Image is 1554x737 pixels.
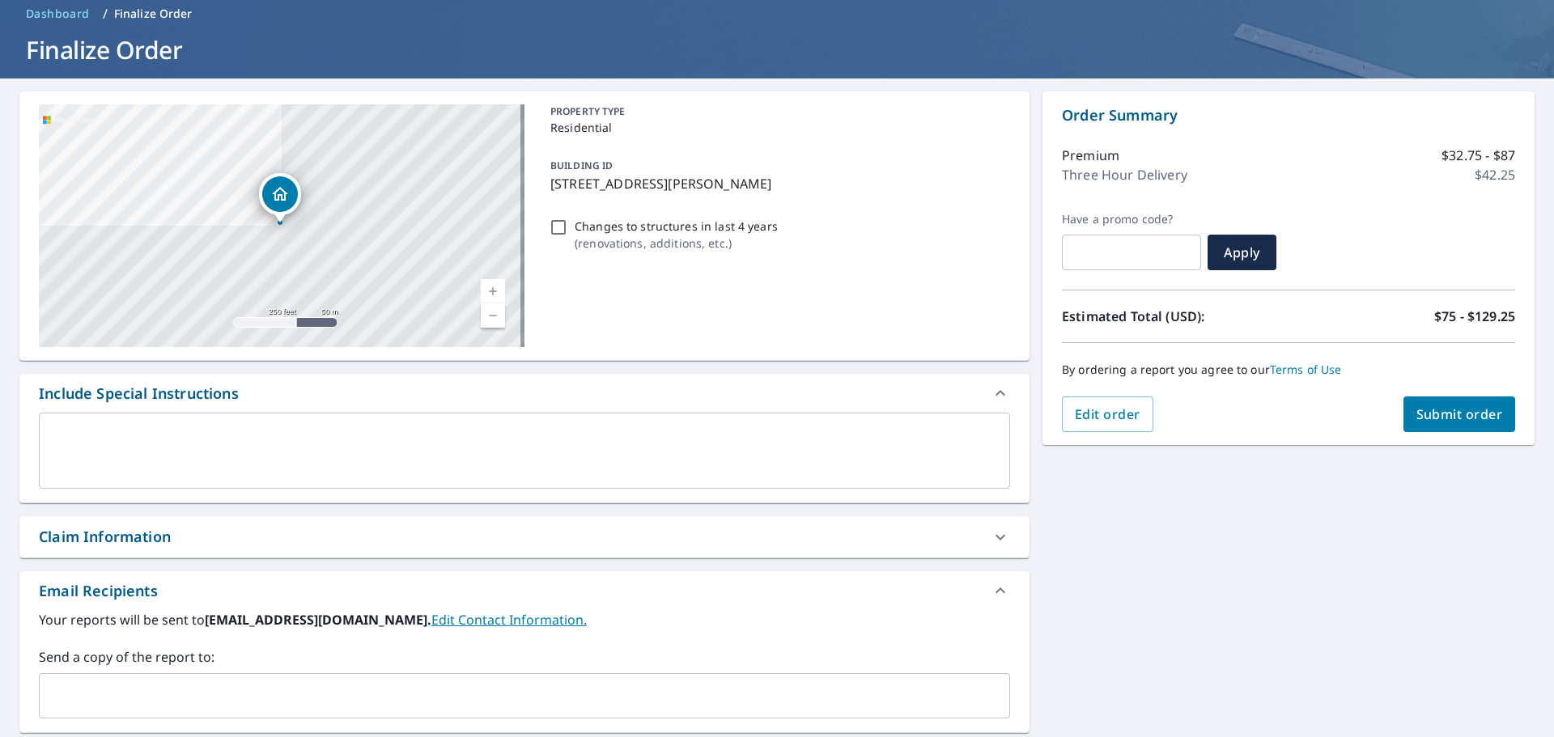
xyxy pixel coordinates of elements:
[1416,405,1503,423] span: Submit order
[1208,235,1276,270] button: Apply
[550,159,613,172] p: BUILDING ID
[19,374,1030,413] div: Include Special Instructions
[19,571,1030,610] div: Email Recipients
[1434,307,1515,326] p: $75 - $129.25
[103,4,108,23] li: /
[550,119,1004,136] p: Residential
[550,174,1004,193] p: [STREET_ADDRESS][PERSON_NAME]
[19,1,1535,27] nav: breadcrumb
[550,104,1004,119] p: PROPERTY TYPE
[1475,165,1515,184] p: $42.25
[19,1,96,27] a: Dashboard
[19,516,1030,557] div: Claim Information
[39,647,1010,667] label: Send a copy of the report to:
[39,526,171,548] div: Claim Information
[481,303,505,328] a: Current Level 17, Zoom Out
[205,611,431,629] b: [EMAIL_ADDRESS][DOMAIN_NAME].
[1062,212,1201,227] label: Have a promo code?
[39,580,158,602] div: Email Recipients
[1062,146,1119,165] p: Premium
[1270,362,1342,377] a: Terms of Use
[1062,362,1515,377] p: By ordering a report you agree to our
[114,6,193,22] p: Finalize Order
[431,611,587,629] a: EditContactInfo
[1062,396,1153,432] button: Edit order
[1441,146,1515,165] p: $32.75 - $87
[1075,405,1140,423] span: Edit order
[1403,396,1516,432] button: Submit order
[1062,165,1187,184] p: Three Hour Delivery
[575,218,778,235] p: Changes to structures in last 4 years
[575,235,778,252] p: ( renovations, additions, etc. )
[1062,307,1289,326] p: Estimated Total (USD):
[1062,104,1515,126] p: Order Summary
[259,173,301,223] div: Dropped pin, building 1, Residential property, 1991 Watts Rd Sparta, GA 31087
[19,33,1535,66] h1: Finalize Order
[481,279,505,303] a: Current Level 17, Zoom In
[1221,244,1263,261] span: Apply
[39,610,1010,629] label: Your reports will be sent to
[39,383,239,405] div: Include Special Instructions
[26,6,90,22] span: Dashboard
